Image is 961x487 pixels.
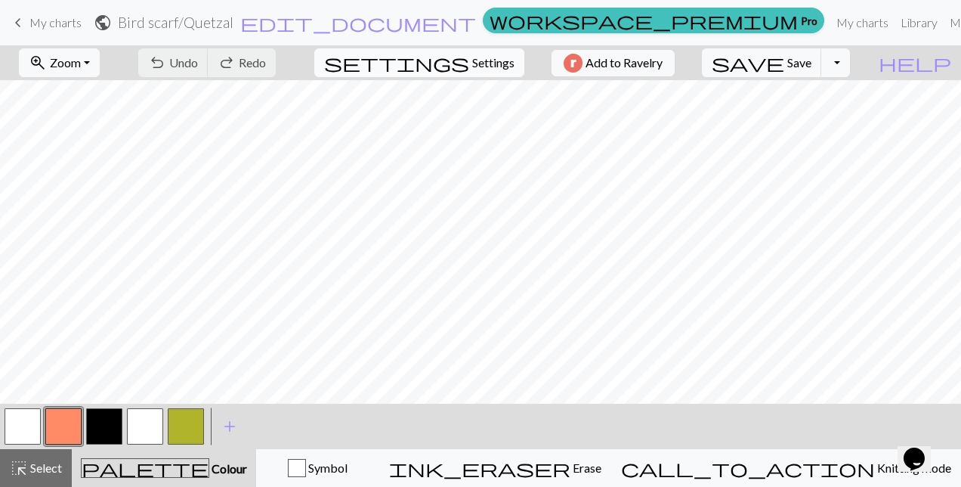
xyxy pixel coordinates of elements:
span: save [712,52,784,73]
span: My charts [29,15,82,29]
span: Colour [209,461,247,476]
span: call_to_action [621,458,875,479]
h2: Bird scarf / Quetzal [118,14,233,31]
img: Ravelry [564,54,582,73]
span: Zoom [50,55,81,70]
span: Save [787,55,811,70]
iframe: chat widget [898,427,946,472]
button: Colour [72,449,256,487]
button: Knitting mode [611,449,961,487]
span: workspace_premium [490,10,798,31]
span: Symbol [306,461,348,475]
a: My charts [830,8,895,38]
span: zoom_in [29,52,47,73]
span: palette [82,458,209,479]
a: Pro [483,8,824,33]
i: Settings [324,54,469,72]
button: Save [702,48,822,77]
span: highlight_alt [10,458,28,479]
span: settings [324,52,469,73]
span: Knitting mode [875,461,951,475]
span: add [221,416,239,437]
span: help [879,52,951,73]
span: edit_document [240,12,476,33]
span: Select [28,461,62,475]
span: Erase [570,461,601,475]
button: SettingsSettings [314,48,524,77]
span: keyboard_arrow_left [9,12,27,33]
button: Erase [379,449,611,487]
span: public [94,12,112,33]
a: Library [895,8,944,38]
span: ink_eraser [389,458,570,479]
a: My charts [9,10,82,36]
span: Settings [472,54,514,72]
button: Add to Ravelry [552,50,675,76]
span: Add to Ravelry [586,54,663,73]
button: Symbol [256,449,379,487]
button: Zoom [19,48,100,77]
